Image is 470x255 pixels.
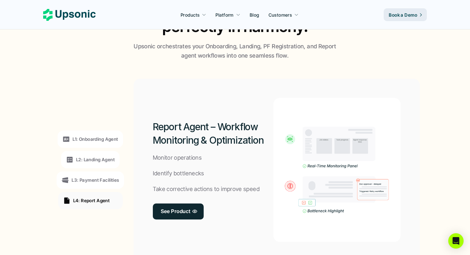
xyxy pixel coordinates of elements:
p: Customers [269,12,292,18]
p: L2: Landing Agent [76,156,115,163]
p: Book a Demo [389,12,417,18]
p: Platform [215,12,233,18]
p: L1: Onboarding Agent [73,136,118,142]
p: Blog [250,12,259,18]
a: Products [177,9,210,20]
p: L4: Report Agent [73,197,110,204]
p: Monitor operations [153,153,202,163]
a: See Product [153,203,204,219]
a: Blog [246,9,263,20]
p: L3: Payment Facilities [72,177,119,183]
p: Identify bottlenecks [153,169,204,178]
h2: Report Agent – Workflow Monitoring & Optimization [153,120,274,147]
p: See Product [161,207,191,216]
p: Take corrective actions to improve speed [153,185,260,194]
p: Products [181,12,200,18]
a: Book a Demo [384,8,427,21]
p: Upsonic orchestrates your Onboarding, Landing, PF Registration, and Report agent workflows into o... [131,42,339,60]
div: Open Intercom Messenger [448,233,464,249]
